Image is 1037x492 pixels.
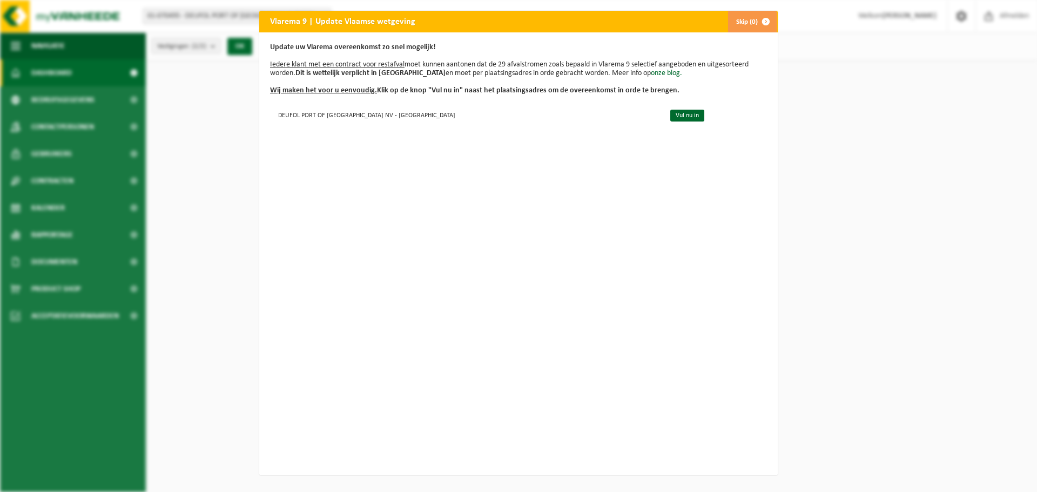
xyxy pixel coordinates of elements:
[270,43,436,51] b: Update uw Vlarema overeenkomst zo snel mogelijk!
[651,69,682,77] a: onze blog.
[270,86,377,95] u: Wij maken het voor u eenvoudig.
[670,110,704,122] a: Vul nu in
[270,60,405,69] u: Iedere klant met een contract voor restafval
[728,11,777,32] button: Skip (0)
[270,43,767,95] p: moet kunnen aantonen dat de 29 afvalstromen zoals bepaald in Vlarema 9 selectief aangeboden en ui...
[295,69,446,77] b: Dit is wettelijk verplicht in [GEOGRAPHIC_DATA]
[259,11,426,31] h2: Vlarema 9 | Update Vlaamse wetgeving
[270,86,679,95] b: Klik op de knop "Vul nu in" naast het plaatsingsadres om de overeenkomst in orde te brengen.
[270,106,661,124] td: DEUFOL PORT OF [GEOGRAPHIC_DATA] NV - [GEOGRAPHIC_DATA]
